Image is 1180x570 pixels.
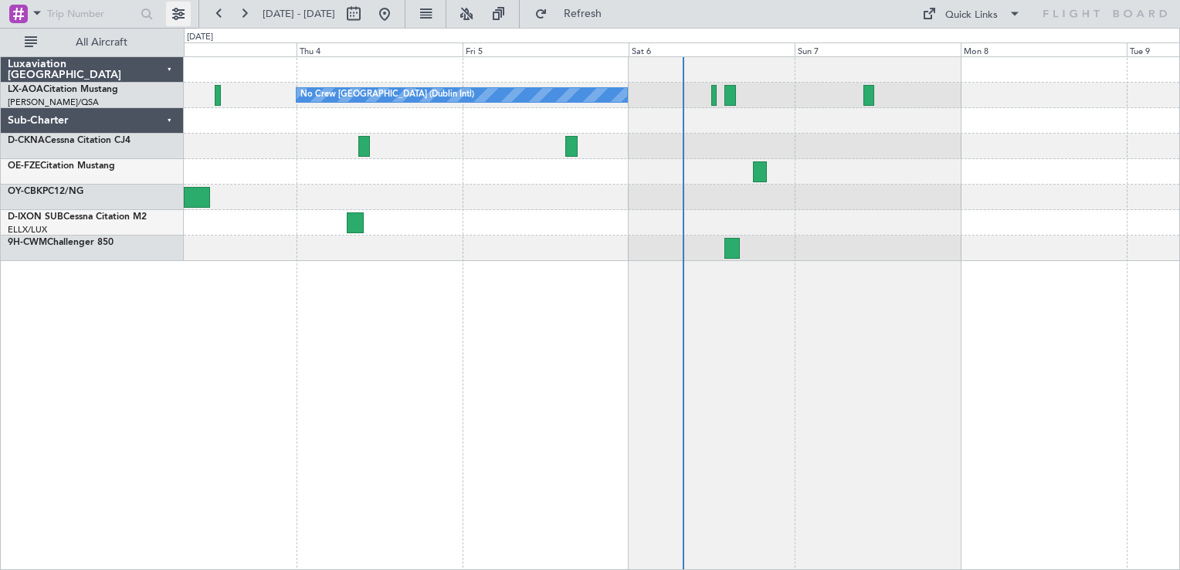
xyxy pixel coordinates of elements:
span: OE-FZE [8,161,40,171]
a: LX-AOACitation Mustang [8,85,118,94]
div: Wed 3 [131,42,297,56]
span: LX-AOA [8,85,43,94]
span: D-CKNA [8,136,45,145]
a: OE-FZECitation Mustang [8,161,115,171]
a: 9H-CWMChallenger 850 [8,238,114,247]
span: All Aircraft [40,37,163,48]
a: ELLX/LUX [8,224,47,236]
button: Refresh [527,2,620,26]
span: D-IXON SUB [8,212,63,222]
span: [DATE] - [DATE] [263,7,335,21]
a: D-CKNACessna Citation CJ4 [8,136,131,145]
div: Thu 4 [297,42,463,56]
a: OY-CBKPC12/NG [8,187,83,196]
input: Trip Number [47,2,136,25]
div: Sat 6 [629,42,795,56]
span: OY-CBK [8,187,42,196]
span: Refresh [551,8,615,19]
div: Mon 8 [961,42,1127,56]
a: [PERSON_NAME]/QSA [8,97,99,108]
a: D-IXON SUBCessna Citation M2 [8,212,147,222]
div: Fri 5 [463,42,629,56]
button: All Aircraft [17,30,168,55]
div: Quick Links [945,8,998,23]
div: Sun 7 [795,42,961,56]
div: No Crew [GEOGRAPHIC_DATA] (Dublin Intl) [300,83,474,107]
button: Quick Links [914,2,1029,26]
span: 9H-CWM [8,238,47,247]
